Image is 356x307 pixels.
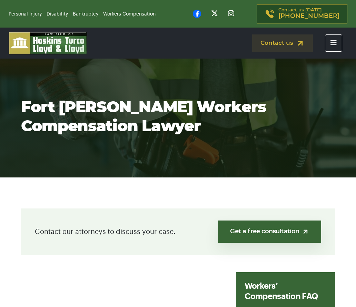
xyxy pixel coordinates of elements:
a: Personal Injury [9,12,42,17]
img: logo [9,32,87,54]
button: Toggle navigation [325,34,342,52]
p: Contact us [DATE] [278,8,339,20]
div: Contact our attorneys to discuss your case. [21,208,335,255]
a: Workers Compensation [103,12,156,17]
img: arrow-up-right-light.svg [302,228,309,235]
a: Bankruptcy [73,12,98,17]
a: Get a free consultation [218,221,321,243]
a: Disability [47,12,68,17]
h1: Fort [PERSON_NAME] Workers Compensation Lawyer [21,98,335,136]
span: [PHONE_NUMBER] [278,13,339,20]
a: Contact us [DATE][PHONE_NUMBER] [257,4,347,23]
a: Contact us [252,34,313,52]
